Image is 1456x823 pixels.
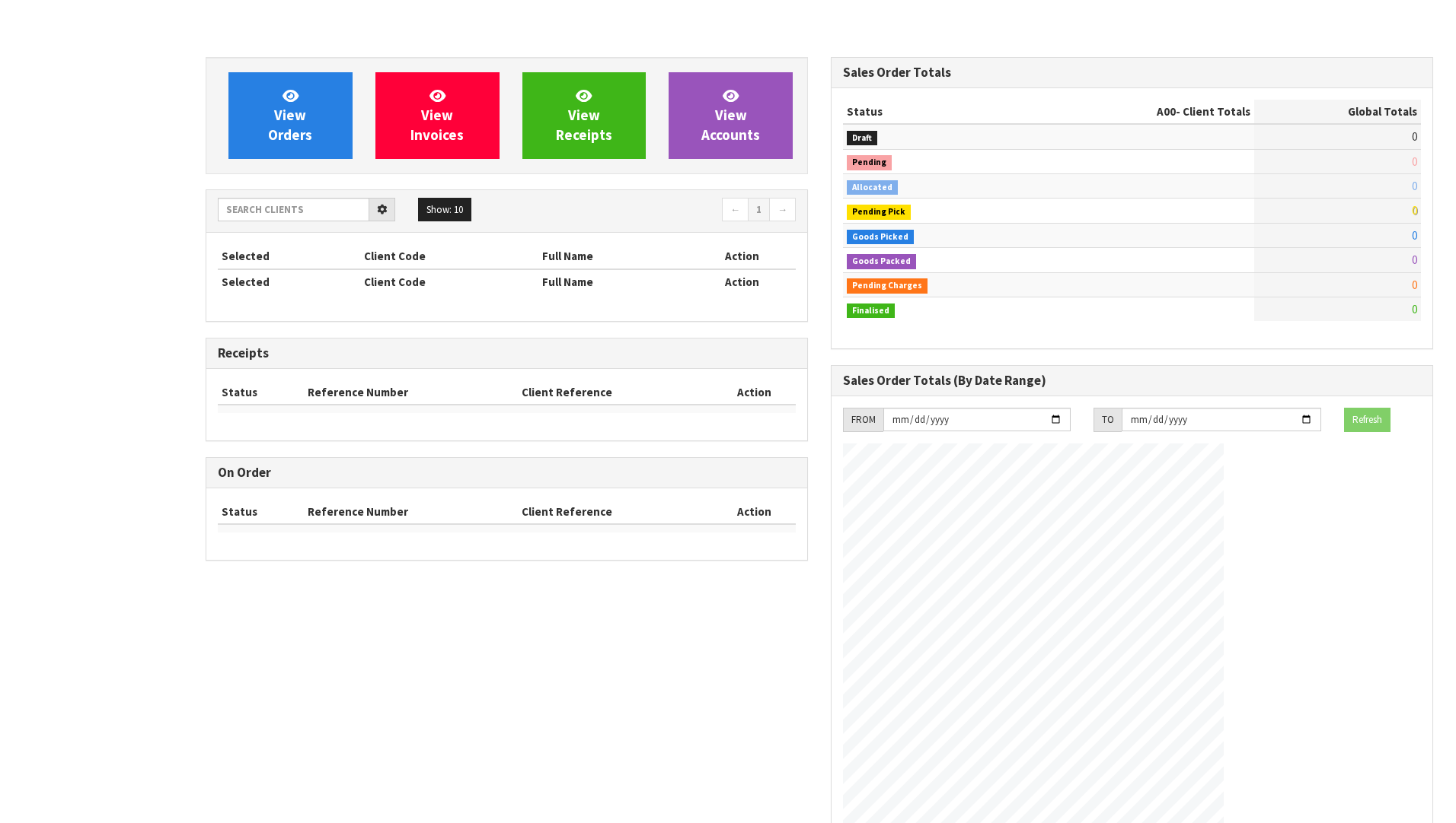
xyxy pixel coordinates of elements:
th: Reference Number [304,500,518,524]
span: 0 [1412,154,1417,169]
span: Pending Charges [847,278,928,294]
th: Reference Number [304,380,518,405]
a: ViewAccounts [669,72,793,159]
div: TO [1094,408,1122,432]
th: Global Totals [1254,100,1421,124]
th: Action [713,500,796,524]
button: Show: 10 [418,198,471,222]
h3: Receipts [218,346,796,361]
span: 0 [1412,228,1417,243]
a: ViewReceipts [522,72,647,159]
span: 0 [1412,179,1417,193]
input: Search clients [218,198,369,221]
span: Draft [847,131,877,146]
span: 0 [1412,278,1417,292]
h3: Sales Order Totals [843,65,1421,80]
h3: On Order [218,466,796,480]
span: 0 [1412,203,1417,218]
span: View Receipts [556,87,612,144]
th: Client Reference [518,380,713,405]
a: 1 [748,198,770,222]
span: 0 [1412,129,1417,144]
a: ViewInvoices [375,72,500,159]
th: Full Name [538,244,688,269]
span: Allocated [847,180,898,195]
span: Goods Packed [847,254,916,269]
th: Client Code [360,244,538,269]
h3: Sales Order Totals (By Date Range) [843,373,1421,388]
span: Pending Pick [847,205,911,220]
span: View Orders [268,87,312,144]
th: Action [688,244,796,269]
th: Status [218,500,304,524]
span: Goods Picked [847,230,914,245]
span: A00 [1157,104,1176,119]
span: Pending [847,155,892,170]
nav: Page navigation [518,198,796,224]
th: Action [713,380,796,405]
span: View Invoices [410,87,464,144]
th: Action [688,269,796,294]
a: ViewOrders [228,72,353,159]
span: 0 [1412,302,1417,316]
span: 0 [1412,253,1417,267]
th: Status [843,100,1034,124]
th: Client Code [360,269,538,294]
div: FROM [843,408,883,432]
th: Status [218,380,304,405]
span: Finalised [847,303,895,319]
a: ← [722,198,749,222]
th: Full Name [538,269,688,294]
th: Client Reference [518,500,713,524]
th: Selected [218,244,360,269]
a: → [769,198,796,222]
th: - Client Totals [1034,100,1254,124]
button: Refresh [1344,408,1391,432]
span: View Accounts [701,87,760,144]
th: Selected [218,269,360,294]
